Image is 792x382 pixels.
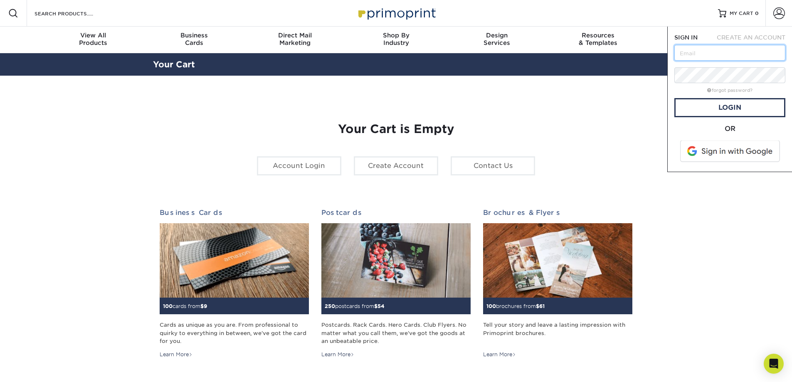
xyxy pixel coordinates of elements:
[674,124,785,134] div: OR
[674,98,785,117] a: Login
[483,209,632,217] h2: Brochures & Flyers
[43,32,144,39] span: View All
[143,27,244,53] a: BusinessCards
[377,303,385,309] span: 54
[163,303,207,309] small: cards from
[160,321,309,345] div: Cards as unique as you are. From professional to quirky to everything in between, we've got the c...
[447,32,548,39] span: Design
[244,32,345,47] div: Marketing
[548,32,649,39] span: Resources
[649,27,750,53] a: Contact& Support
[483,321,632,345] div: Tell your story and leave a lasting impression with Primoprint brochures.
[143,32,244,47] div: Cards
[486,303,496,309] span: 100
[244,27,345,53] a: Direct MailMarketing
[204,303,207,309] span: 9
[755,10,759,16] span: 0
[321,209,471,358] a: Postcards 250postcards from$54 Postcards. Rack Cards. Hero Cards. Club Flyers. No matter what you...
[483,351,516,358] div: Learn More
[355,4,438,22] img: Primoprint
[160,223,309,298] img: Business Cards
[486,303,545,309] small: brochures from
[160,351,192,358] div: Learn More
[34,8,115,18] input: SEARCH PRODUCTS.....
[160,122,633,136] h1: Your Cart is Empty
[483,223,632,298] img: Brochures & Flyers
[43,32,144,47] div: Products
[717,34,785,41] span: CREATE AN ACCOUNT
[764,354,784,374] div: Open Intercom Messenger
[325,303,335,309] span: 250
[536,303,539,309] span: $
[321,351,354,358] div: Learn More
[345,32,447,47] div: Industry
[321,321,471,345] div: Postcards. Rack Cards. Hero Cards. Club Flyers. No matter what you call them, we've got the goods...
[548,27,649,53] a: Resources& Templates
[674,34,698,41] span: SIGN IN
[483,209,632,358] a: Brochures & Flyers 100brochures from$61 Tell your story and leave a lasting impression with Primo...
[447,27,548,53] a: DesignServices
[674,45,785,61] input: Email
[160,209,309,217] h2: Business Cards
[707,88,753,93] a: forgot password?
[325,303,385,309] small: postcards from
[43,27,144,53] a: View AllProducts
[244,32,345,39] span: Direct Mail
[649,32,750,39] span: Contact
[730,10,753,17] span: MY CART
[447,32,548,47] div: Services
[374,303,377,309] span: $
[539,303,545,309] span: 61
[200,303,204,309] span: $
[321,223,471,298] img: Postcards
[163,303,173,309] span: 100
[345,32,447,39] span: Shop By
[649,32,750,47] div: & Support
[321,209,471,217] h2: Postcards
[451,156,535,175] a: Contact Us
[354,156,438,175] a: Create Account
[160,209,309,358] a: Business Cards 100cards from$9 Cards as unique as you are. From professional to quirky to everyth...
[153,59,195,69] a: Your Cart
[143,32,244,39] span: Business
[548,32,649,47] div: & Templates
[257,156,341,175] a: Account Login
[345,27,447,53] a: Shop ByIndustry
